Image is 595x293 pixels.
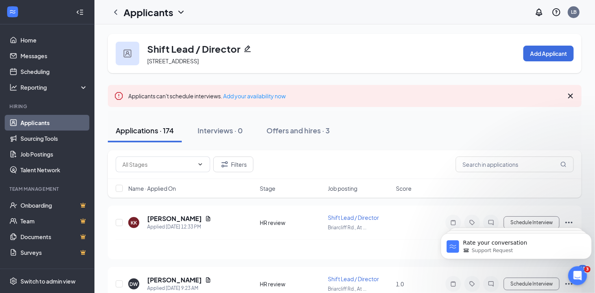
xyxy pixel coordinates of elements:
[176,7,186,17] svg: ChevronDown
[20,64,88,79] a: Scheduling
[205,216,211,222] svg: Document
[198,125,243,135] div: Interviews · 0
[20,197,88,213] a: OnboardingCrown
[116,125,174,135] div: Applications · 174
[9,277,17,285] svg: Settings
[260,184,275,192] span: Stage
[438,217,595,272] iframe: Intercom notifications message
[131,219,137,226] div: KK
[20,32,88,48] a: Home
[20,146,88,162] a: Job Postings
[128,92,286,100] span: Applicants can't schedule interviews.
[122,160,194,169] input: All Stages
[571,9,577,15] div: LB
[328,286,366,292] span: Briarcliff Rd., At ...
[20,277,76,285] div: Switch to admin view
[9,8,17,16] svg: WorkstreamLogo
[20,115,88,131] a: Applicants
[20,213,88,229] a: TeamCrown
[147,57,199,64] span: [STREET_ADDRESS]
[20,245,88,260] a: SurveysCrown
[468,281,477,287] svg: Tag
[396,184,412,192] span: Score
[244,45,251,53] svg: Pencil
[20,83,88,91] div: Reporting
[128,184,176,192] span: Name · Applied On
[266,125,330,135] div: Offers and hires · 3
[130,281,138,287] div: DW
[213,157,253,172] button: Filter Filters
[534,7,544,17] svg: Notifications
[328,184,357,192] span: Job posting
[260,219,323,227] div: HR review
[9,186,86,192] div: Team Management
[20,162,88,178] a: Talent Network
[504,216,560,229] button: Schedule Interview
[20,48,88,64] a: Messages
[147,214,202,223] h5: [PERSON_NAME]
[523,46,574,61] button: Add Applicant
[111,7,120,17] svg: ChevronLeft
[449,281,458,287] svg: Note
[9,83,17,91] svg: Analysis
[328,275,379,282] span: Shift Lead / Director
[220,160,229,169] svg: Filter
[124,50,131,57] img: user icon
[560,161,567,168] svg: MagnifyingGlass
[328,214,379,221] span: Shift Lead / Director
[396,280,404,287] span: 1.0
[568,266,587,285] iframe: Intercom live chat
[20,131,88,146] a: Sourcing Tools
[328,225,366,230] span: Briarcliff Rd., At ...
[566,91,575,101] svg: Cross
[147,223,211,231] div: Applied [DATE] 12:33 PM
[223,92,286,100] a: Add your availability now
[9,103,86,110] div: Hiring
[584,266,591,273] span: 3
[147,276,202,284] h5: [PERSON_NAME]
[564,279,574,289] svg: Ellipses
[486,281,496,287] svg: ChatInactive
[20,229,88,245] a: DocumentsCrown
[205,277,211,283] svg: Document
[147,42,240,55] h3: Shift Lead / Director
[197,161,203,168] svg: ChevronDown
[114,91,124,101] svg: Error
[552,7,561,17] svg: QuestionInfo
[76,8,84,16] svg: Collapse
[147,284,211,292] div: Applied [DATE] 9:23 AM
[504,278,560,290] button: Schedule Interview
[456,157,574,172] input: Search in applications
[260,280,323,288] div: HR review
[124,6,173,19] h1: Applicants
